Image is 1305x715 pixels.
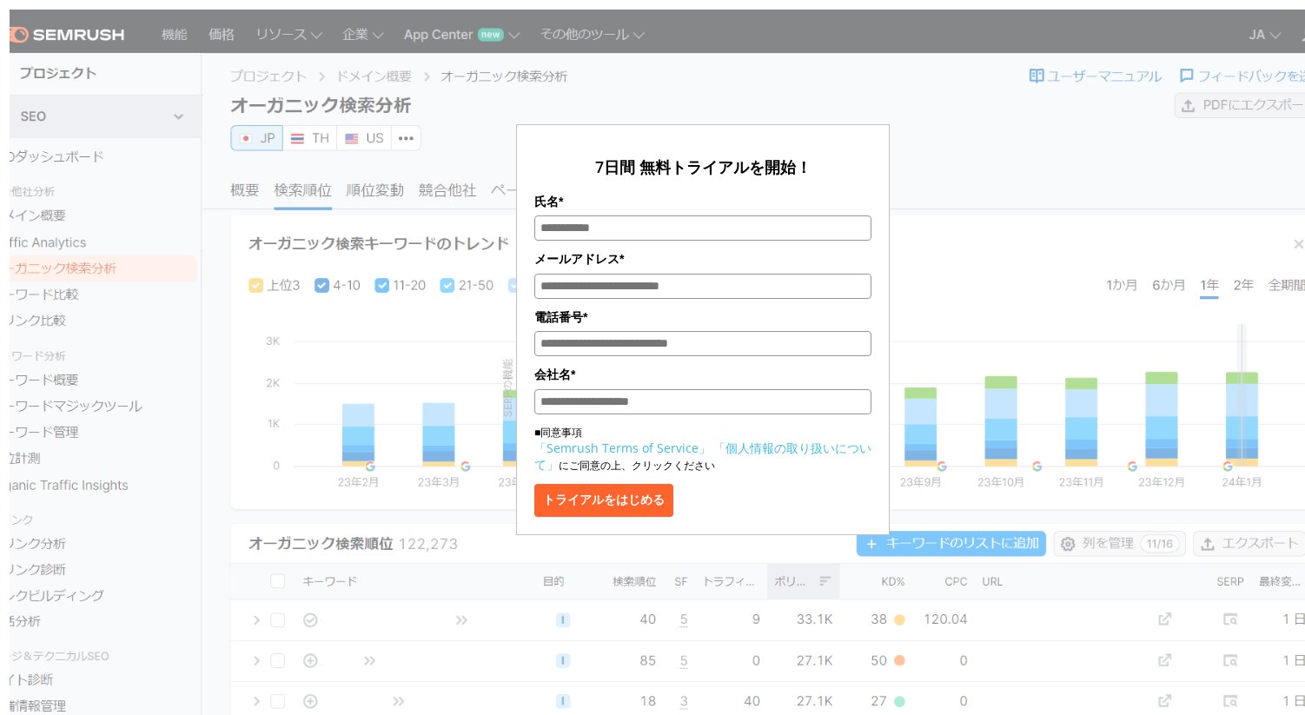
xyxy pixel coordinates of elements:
span: 7日間 無料トライアルを開始！ [595,156,811,177]
a: 「個人情報の取り扱いについて」 [534,440,871,473]
button: トライアルをはじめる [534,484,673,517]
label: メールアドレス* [534,249,871,268]
a: 「Semrush Terms of Service」 [534,440,711,456]
p: ■同意事項 にご同意の上、クリックください [534,425,871,473]
label: 電話番号* [534,308,871,327]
